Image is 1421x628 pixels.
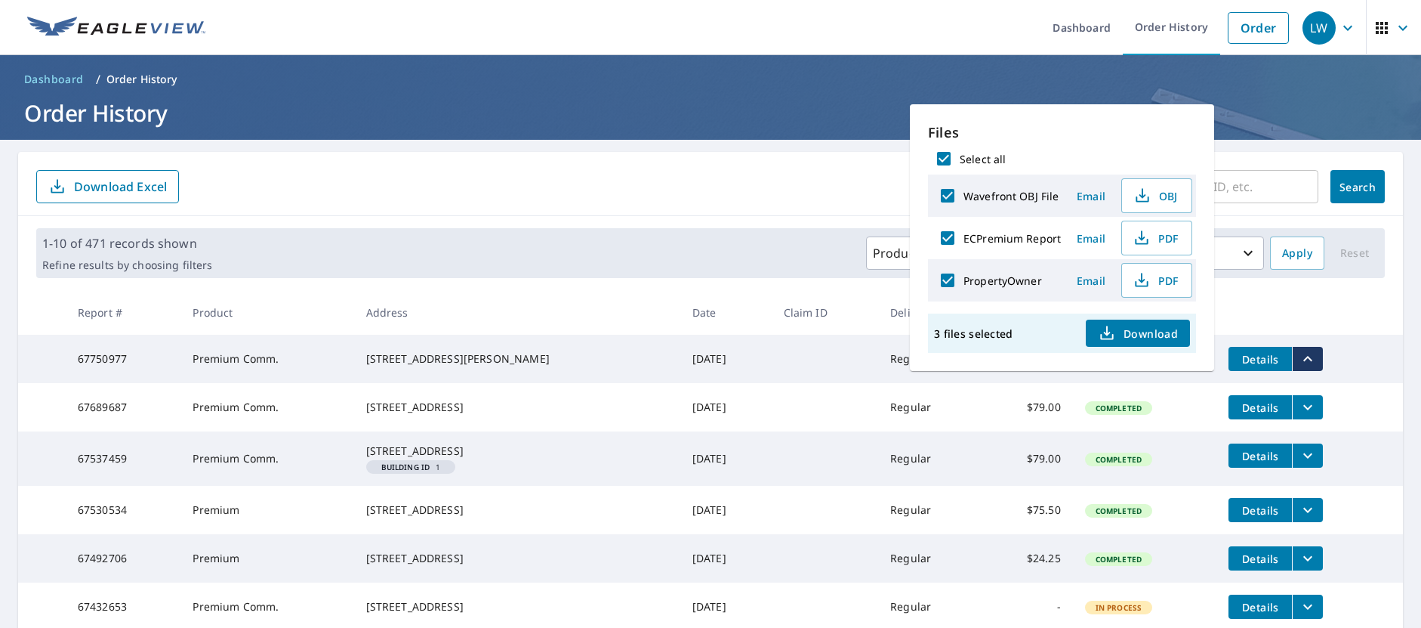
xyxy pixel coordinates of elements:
[1282,244,1312,263] span: Apply
[1292,395,1323,419] button: filesDropdownBtn-67689687
[878,534,982,583] td: Regular
[42,258,212,272] p: Refine results by choosing filters
[66,335,181,383] td: 67750977
[1073,231,1109,246] span: Email
[873,244,926,262] p: Products
[866,237,954,270] button: Products
[18,67,90,91] a: Dashboard
[1067,184,1115,208] button: Email
[96,70,100,88] li: /
[66,534,181,583] td: 67492706
[1270,237,1324,270] button: Apply
[1238,552,1283,566] span: Details
[1087,454,1151,465] span: Completed
[1073,189,1109,203] span: Email
[66,432,181,486] td: 67537459
[1131,271,1179,289] span: PDF
[1121,178,1192,213] button: OBJ
[982,534,1073,583] td: $24.25
[24,72,84,87] span: Dashboard
[1087,403,1151,413] span: Completed
[934,326,1013,341] p: 3 files selected
[680,383,772,432] td: [DATE]
[878,290,982,335] th: Delivery
[1067,269,1115,292] button: Email
[1131,187,1179,205] span: OBJ
[1228,12,1289,44] a: Order
[27,17,205,39] img: EV Logo
[180,432,353,486] td: Premium Comm.
[963,274,1042,288] label: PropertyOwner
[366,351,668,367] div: [STREET_ADDRESS][PERSON_NAME]
[1302,11,1336,45] div: LW
[680,534,772,583] td: [DATE]
[982,486,1073,534] td: $75.50
[36,170,179,203] button: Download Excel
[680,335,772,383] td: [DATE]
[680,290,772,335] th: Date
[1228,595,1292,619] button: detailsBtn-67432653
[1238,600,1283,614] span: Details
[1087,554,1151,565] span: Completed
[366,400,668,415] div: [STREET_ADDRESS]
[1292,347,1323,371] button: filesDropdownBtn-67750977
[180,534,353,583] td: Premium
[66,486,181,534] td: 67530534
[982,432,1073,486] td: $79.00
[66,290,181,335] th: Report #
[1087,602,1151,613] span: In Process
[18,67,1403,91] nav: breadcrumb
[878,486,982,534] td: Regular
[1238,449,1283,463] span: Details
[963,231,1061,246] label: ECPremium Report
[1228,498,1292,522] button: detailsBtn-67530534
[366,599,668,614] div: [STREET_ADDRESS]
[180,335,353,383] td: Premium Comm.
[1228,395,1292,419] button: detailsBtn-67689687
[366,551,668,566] div: [STREET_ADDRESS]
[680,432,772,486] td: [DATE]
[1228,444,1292,468] button: detailsBtn-67537459
[74,178,167,195] p: Download Excel
[366,503,668,518] div: [STREET_ADDRESS]
[1121,263,1192,298] button: PDF
[42,234,212,252] p: 1-10 of 471 records shown
[354,290,680,335] th: Address
[680,486,772,534] td: [DATE]
[1292,546,1323,571] button: filesDropdownBtn-67492706
[1292,498,1323,522] button: filesDropdownBtn-67530534
[1330,170,1385,203] button: Search
[1228,347,1292,371] button: detailsBtn-67750977
[1342,180,1373,194] span: Search
[1238,352,1283,367] span: Details
[1131,229,1179,247] span: PDF
[878,432,982,486] td: Regular
[982,383,1073,432] td: $79.00
[1098,324,1178,342] span: Download
[18,97,1403,128] h1: Order History
[1292,595,1323,619] button: filesDropdownBtn-67432653
[928,122,1196,143] p: Files
[1228,546,1292,571] button: detailsBtn-67492706
[180,383,353,432] td: Premium Comm.
[1087,506,1151,516] span: Completed
[878,335,982,383] td: Regular
[960,152,1006,166] label: Select all
[106,72,177,87] p: Order History
[1292,444,1323,468] button: filesDropdownBtn-67537459
[1121,221,1192,255] button: PDF
[366,444,668,459] div: [STREET_ADDRESS]
[180,290,353,335] th: Product
[1067,227,1115,250] button: Email
[381,463,430,471] em: Building ID
[372,463,450,471] span: 1
[772,290,879,335] th: Claim ID
[963,189,1059,203] label: Wavefront OBJ File
[1238,401,1283,415] span: Details
[878,383,982,432] td: Regular
[180,486,353,534] td: Premium
[1238,503,1283,518] span: Details
[1073,274,1109,288] span: Email
[66,383,181,432] td: 67689687
[1086,320,1190,347] button: Download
